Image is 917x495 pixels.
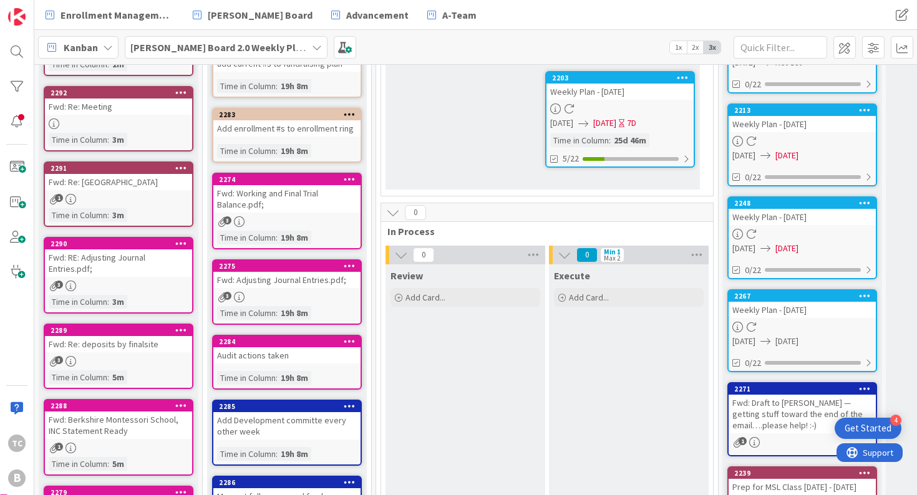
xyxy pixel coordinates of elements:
[107,370,109,384] span: :
[734,385,876,393] div: 2271
[51,239,192,248] div: 2290
[45,99,192,115] div: Fwd: Re: Meeting
[109,133,127,147] div: 3m
[51,89,192,97] div: 2292
[49,457,107,471] div: Time in Column
[732,335,755,348] span: [DATE]
[729,383,876,433] div: 2271Fwd: Draft to [PERSON_NAME] — getting stuff toward the end of the email….please help! :-)
[45,87,192,115] div: 2292Fwd: Re: Meeting
[185,4,320,26] a: [PERSON_NAME] Board
[213,272,361,288] div: Fwd: Adjusting Journal Entries.pdf;
[51,164,192,173] div: 2291
[387,225,697,238] span: In Process
[276,231,278,244] span: :
[276,371,278,385] span: :
[704,41,720,54] span: 3x
[563,152,579,165] span: 5/22
[729,302,876,318] div: Weekly Plan - [DATE]
[670,41,687,54] span: 1x
[45,400,192,411] div: 2288
[223,292,231,300] span: 3
[729,468,876,479] div: 2239
[729,468,876,495] div: 2239Prep for MSL Class [DATE] - [DATE]
[45,163,192,190] div: 2291Fwd: Re: [GEOGRAPHIC_DATA]
[604,249,621,255] div: Min 1
[55,281,63,289] span: 3
[8,435,26,452] div: TC
[213,174,361,185] div: 2274
[213,401,361,412] div: 2285
[734,36,827,59] input: Quick Filter...
[569,292,609,303] span: Add Card...
[61,7,174,22] span: Enrollment Management
[278,144,311,158] div: 19h 8m
[442,7,477,22] span: A-Team
[775,57,802,68] i: Not Set
[729,291,876,318] div: 2267Weekly Plan - [DATE]
[278,371,311,385] div: 19h 8m
[845,422,891,435] div: Get Started
[734,469,876,478] div: 2239
[45,400,192,439] div: 2288Fwd: Berkshire Montessori School, INC Statement Ready
[49,208,107,222] div: Time in Column
[213,401,361,440] div: 2285Add Development committe every other week
[213,109,361,137] div: 2283Add enrollment #s to enrollment ring
[739,437,747,445] span: 1
[276,306,278,320] span: :
[219,478,361,487] div: 2286
[8,8,26,26] img: Visit kanbanzone.com
[45,238,192,249] div: 2290
[45,249,192,277] div: Fwd: RE: Adjusting Journal Entries.pdf;
[734,106,876,115] div: 2213
[109,370,127,384] div: 5m
[346,7,409,22] span: Advancement
[213,261,361,288] div: 2275Fwd: Adjusting Journal Entries.pdf;
[219,402,361,411] div: 2285
[391,269,423,282] span: Review
[45,411,192,439] div: Fwd: Berkshire Montessori School, INC Statement Ready
[45,336,192,352] div: Fwd: Re: deposits by finalsite
[107,457,109,471] span: :
[420,4,484,26] a: A-Team
[213,336,361,363] div: 2284Audit actions taken
[219,262,361,271] div: 2275
[55,356,63,364] span: 3
[278,231,311,244] div: 19h 8m
[45,163,192,174] div: 2291
[775,335,798,348] span: [DATE]
[413,247,434,262] span: 0
[219,175,361,184] div: 2274
[213,261,361,272] div: 2275
[219,337,361,346] div: 2284
[217,447,276,461] div: Time in Column
[729,479,876,495] div: Prep for MSL Class [DATE] - [DATE]
[107,295,109,309] span: :
[276,79,278,93] span: :
[276,447,278,461] span: :
[729,291,876,302] div: 2267
[55,194,63,202] span: 1
[107,208,109,222] span: :
[890,415,901,426] div: 4
[609,133,611,147] span: :
[745,78,761,91] span: 0/22
[109,208,127,222] div: 3m
[278,79,311,93] div: 19h 8m
[51,326,192,335] div: 2289
[213,109,361,120] div: 2283
[546,72,694,100] div: 2203Weekly Plan - [DATE]
[278,306,311,320] div: 19h 8m
[729,105,876,132] div: 2213Weekly Plan - [DATE]
[213,174,361,213] div: 2274Fwd: Working and Final Trial Balance.pdf;
[546,84,694,100] div: Weekly Plan - [DATE]
[213,347,361,363] div: Audit actions taken
[729,198,876,225] div: 2248Weekly Plan - [DATE]
[745,357,761,370] span: 0/22
[219,110,361,119] div: 2283
[213,412,361,440] div: Add Development committe every other week
[835,418,901,439] div: Open Get Started checklist, remaining modules: 4
[130,41,327,54] b: [PERSON_NAME] Board 2.0 Weekly Planning
[49,295,107,309] div: Time in Column
[734,292,876,300] div: 2267
[217,371,276,385] div: Time in Column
